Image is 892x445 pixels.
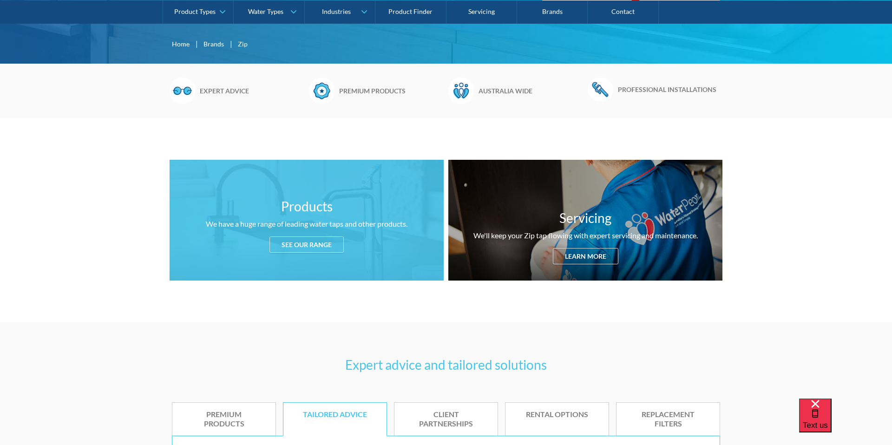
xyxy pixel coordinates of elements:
[229,38,233,49] div: |
[206,218,407,229] div: We have a huge range of leading water taps and other products.
[194,38,199,49] div: |
[519,410,595,419] div: Rental options
[799,399,892,445] iframe: podium webchat widget bubble
[618,85,722,94] h6: Professional installations
[200,86,304,96] h6: Expert advice
[174,7,216,15] div: Product Types
[479,86,583,96] h6: Australia wide
[281,196,333,216] h3: Products
[186,410,262,429] div: Premium products
[408,410,484,429] div: Client partnerships
[553,248,618,264] div: Learn more
[297,410,373,419] div: Tailored advice
[448,160,722,281] a: ServicingWe'll keep your Zip tap flowing with expert servicing and maintenance.Learn more
[322,7,351,15] div: Industries
[172,355,720,374] h3: Expert advice and tailored solutions
[170,160,444,281] a: ProductsWe have a huge range of leading water taps and other products.See our range
[588,78,613,101] img: Wrench
[203,39,224,49] a: Brands
[339,86,444,96] h6: Premium products
[559,208,611,228] h3: Servicing
[248,7,283,15] div: Water Types
[473,230,698,241] div: We'll keep your Zip tap flowing with expert servicing and maintenance.
[269,236,344,253] div: See our range
[448,78,474,104] img: Waterpeople Symbol
[238,39,248,49] div: Zip
[630,410,706,429] div: Replacement filters
[309,78,334,104] img: Badge
[172,39,190,49] a: Home
[170,78,195,104] img: Glasses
